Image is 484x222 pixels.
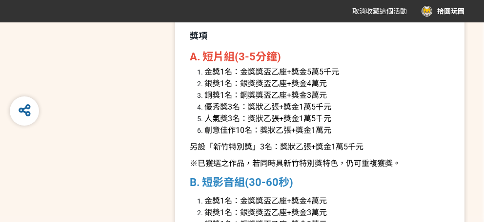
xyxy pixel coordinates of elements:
[352,7,407,15] span: 取消收藏這個活動
[190,176,200,188] strong: B.
[204,196,327,205] span: 金獎1名：金獎獎盃乙座+獎金4萬元
[190,159,401,168] span: ※已獲選之作品，若同時具新竹特別獎特色，仍可重複獲獎。
[204,79,327,88] span: 銀獎1名：銀獎獎盃乙座+獎金4萬元
[204,208,327,217] span: 銀獎1名：銀獎獎盃乙座+獎金3萬元
[204,102,331,111] span: 優秀獎3名：獎狀乙張+獎金1萬5千元
[190,142,363,151] span: 另設「新竹特別獎」3名：獎狀乙張+獎金1萬5千元
[202,176,293,188] strong: 短影音組(30-60秒)
[204,91,327,100] span: 銅獎1名：銅獎獎盃乙座+獎金3萬元
[202,51,281,63] strong: 短片組(3-5分鐘)
[204,67,339,76] span: 金獎1名：金獎獎盃乙座+獎金5萬5千元
[190,51,200,63] strong: A.
[190,31,207,41] strong: 獎項
[204,114,331,123] span: 人氣獎3名：獎狀乙張+獎金1萬5千元
[204,126,331,135] span: 創意佳作10名：獎狀乙張+獎金1萬元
